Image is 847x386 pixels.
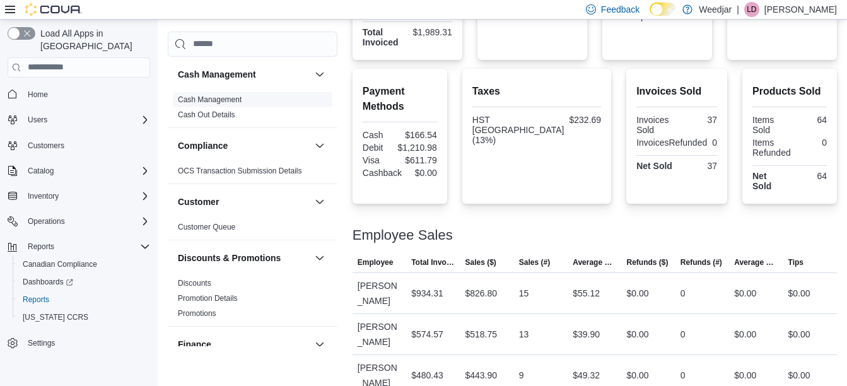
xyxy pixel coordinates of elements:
[28,141,64,151] span: Customers
[23,335,150,351] span: Settings
[8,80,150,385] nav: Complex example
[519,368,524,383] div: 9
[178,338,211,351] h3: Finance
[519,327,529,342] div: 13
[573,368,600,383] div: $49.32
[788,286,810,301] div: $0.00
[178,95,242,105] span: Cash Management
[627,257,669,267] span: Refunds ($)
[23,137,150,153] span: Customers
[3,238,155,255] button: Reports
[28,90,48,100] span: Home
[519,257,550,267] span: Sales (#)
[178,167,302,175] a: OCS Transaction Submission Details
[636,137,707,148] div: InvoicesRefunded
[627,286,649,301] div: $0.00
[168,219,337,240] div: Customer
[397,143,436,153] div: $1,210.98
[35,27,150,52] span: Load All Apps in [GEOGRAPHIC_DATA]
[681,257,722,267] span: Refunds (#)
[411,257,455,267] span: Total Invoiced
[18,310,150,325] span: Washington CCRS
[28,242,54,252] span: Reports
[28,338,55,348] span: Settings
[23,138,69,153] a: Customers
[178,68,256,81] h3: Cash Management
[13,255,155,273] button: Canadian Compliance
[792,115,827,125] div: 64
[573,327,600,342] div: $39.90
[363,168,402,178] div: Cashback
[752,115,787,135] div: Items Sold
[28,191,59,201] span: Inventory
[681,368,686,383] div: 0
[764,2,837,17] p: [PERSON_NAME]
[3,187,155,205] button: Inventory
[312,250,327,266] button: Discounts & Promotions
[465,327,497,342] div: $518.75
[178,223,235,231] a: Customer Queue
[18,274,78,289] a: Dashboards
[23,277,73,287] span: Dashboards
[168,92,337,127] div: Cash Management
[23,239,150,254] span: Reports
[465,286,497,301] div: $826.80
[353,228,453,243] h3: Employee Sales
[3,136,155,155] button: Customers
[28,115,47,125] span: Users
[570,115,602,125] div: $232.69
[23,312,88,322] span: [US_STATE] CCRS
[353,314,406,354] div: [PERSON_NAME]
[734,286,756,301] div: $0.00
[734,368,756,383] div: $0.00
[465,368,497,383] div: $443.90
[792,171,827,181] div: 64
[407,168,437,178] div: $0.00
[734,257,778,267] span: Average Refund
[472,115,564,145] div: HST [GEOGRAPHIC_DATA] (13%)
[465,257,496,267] span: Sales ($)
[3,213,155,230] button: Operations
[636,84,717,99] h2: Invoices Sold
[178,110,235,120] span: Cash Out Details
[23,336,60,351] a: Settings
[23,259,97,269] span: Canadian Compliance
[411,368,443,383] div: $480.43
[178,293,238,303] span: Promotion Details
[744,2,759,17] div: Lauren Daniels
[23,112,150,127] span: Users
[23,239,59,254] button: Reports
[472,84,601,99] h2: Taxes
[752,137,791,158] div: Items Refunded
[788,257,803,267] span: Tips
[178,279,211,288] a: Discounts
[679,115,717,125] div: 37
[13,308,155,326] button: [US_STATE] CCRS
[23,87,53,102] a: Home
[363,130,397,140] div: Cash
[178,252,281,264] h3: Discounts & Promotions
[737,2,739,17] p: |
[363,155,397,165] div: Visa
[353,273,406,313] div: [PERSON_NAME]
[28,166,54,176] span: Catalog
[23,189,64,204] button: Inventory
[178,196,219,208] h3: Customer
[358,257,394,267] span: Employee
[178,222,235,232] span: Customer Queue
[3,111,155,129] button: Users
[178,338,310,351] button: Finance
[752,84,827,99] h2: Products Sold
[3,334,155,352] button: Settings
[23,214,70,229] button: Operations
[363,27,399,47] strong: Total Invoiced
[402,130,437,140] div: $166.54
[627,368,649,383] div: $0.00
[178,252,310,264] button: Discounts & Promotions
[178,278,211,288] span: Discounts
[18,257,102,272] a: Canadian Compliance
[178,110,235,119] a: Cash Out Details
[23,214,150,229] span: Operations
[23,86,150,102] span: Home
